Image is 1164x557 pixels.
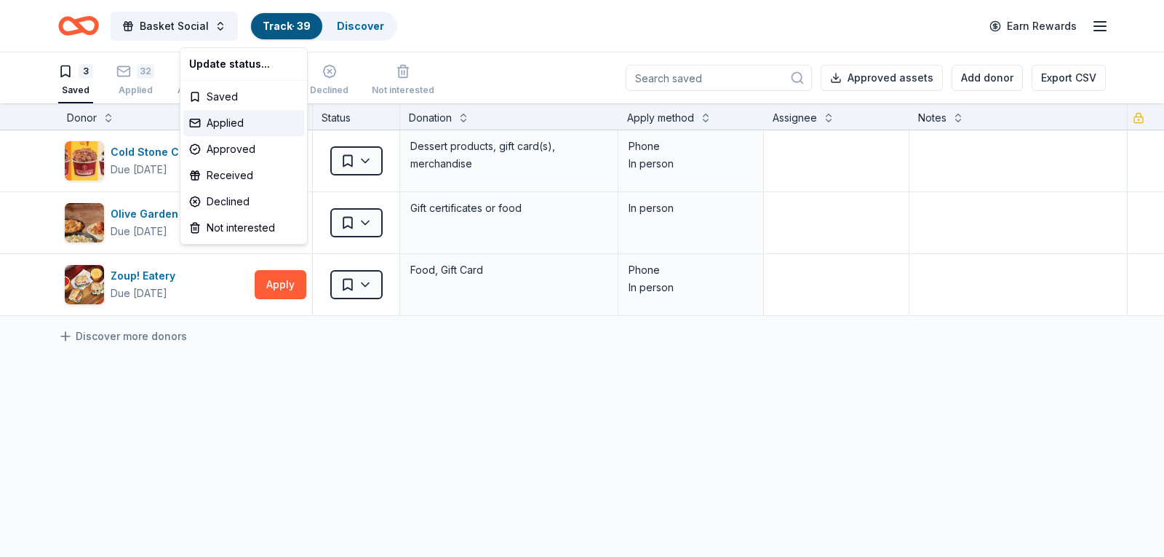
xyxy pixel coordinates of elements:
div: Declined [183,189,304,215]
div: Received [183,162,304,189]
div: Saved [183,84,304,110]
div: Approved [183,136,304,162]
div: Update status... [183,51,304,77]
div: Applied [183,110,304,136]
div: Not interested [183,215,304,241]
